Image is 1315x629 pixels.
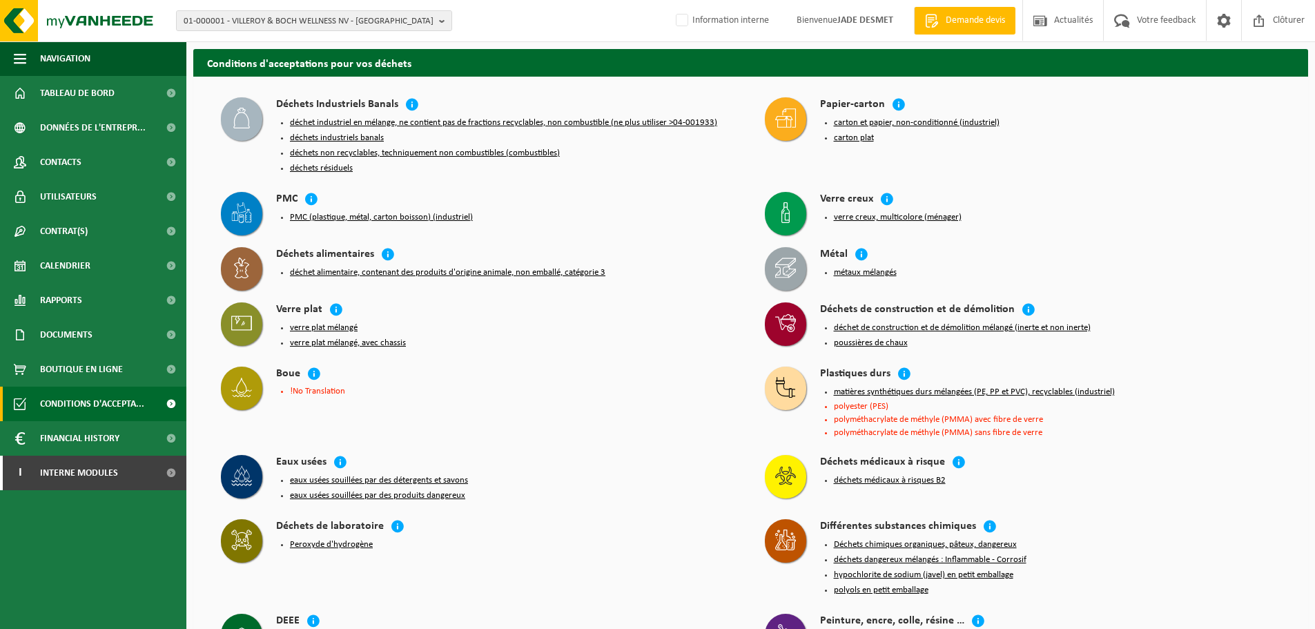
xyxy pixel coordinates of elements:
[14,456,26,490] span: I
[834,570,1013,581] button: hypochlorite de sodium (javel) en petit emballage
[290,322,358,333] button: verre plat mélangé
[290,387,737,396] li: !No Translation
[820,367,890,383] h4: Plastiques durs
[820,455,945,471] h4: Déchets médicaux à risque
[914,7,1015,35] a: Demande devis
[276,455,327,471] h4: Eaux usées
[834,322,1091,333] button: déchet de construction et de démolition mélangé (inerte et non inerte)
[834,338,908,349] button: poussières de chaux
[40,180,97,214] span: Utilisateurs
[276,367,300,383] h4: Boue
[276,519,384,535] h4: Déchets de laboratoire
[40,352,123,387] span: Boutique en ligne
[673,10,769,31] label: Information interne
[820,519,976,535] h4: Différentes substances chimiques
[193,49,1308,76] h2: Conditions d'acceptations pour vos déchets
[834,402,1281,411] li: polyester (PES)
[290,539,373,550] button: Peroxyde d'hydrogène
[834,539,1017,550] button: Déchets chimiques organiques, pâteux, dangereux
[290,212,473,223] button: PMC (plastique, métal, carton boisson) (industriel)
[40,145,81,180] span: Contacts
[40,41,90,76] span: Navigation
[290,267,605,278] button: déchet alimentaire, contenant des produits d'origine animale, non emballé, catégorie 3
[834,117,1000,128] button: carton et papier, non-conditionné (industriel)
[290,148,560,159] button: déchets non recyclables, techniquement non combustibles (combustibles)
[834,267,897,278] button: métaux mélangés
[837,15,893,26] strong: JADE DESMET
[834,415,1281,424] li: polyméthacrylate de méthyle (PMMA) avec fibre de verre
[290,163,353,174] button: déchets résiduels
[820,97,885,113] h4: Papier-carton
[834,428,1281,437] li: polyméthacrylate de méthyle (PMMA) sans fibre de verre
[176,10,452,31] button: 01-000001 - VILLEROY & BOCH WELLNESS NV - [GEOGRAPHIC_DATA]
[40,421,119,456] span: Financial History
[834,554,1026,565] button: déchets dangereux mélangés : Inflammable - Corrosif
[834,475,946,486] button: déchets médicaux à risques B2
[834,387,1115,398] button: matières synthétiques durs mélangées (PE, PP et PVC), recyclables (industriel)
[276,97,398,113] h4: Déchets Industriels Banals
[40,456,118,490] span: Interne modules
[276,302,322,318] h4: Verre plat
[820,247,848,263] h4: Métal
[290,117,717,128] button: déchet industriel en mélange, ne contient pas de fractions recyclables, non combustible (ne plus ...
[290,475,468,486] button: eaux usées souillées par des détergents et savons
[290,133,384,144] button: déchets industriels banals
[40,249,90,283] span: Calendrier
[40,318,92,352] span: Documents
[290,490,465,501] button: eaux usées souillées par des produits dangereux
[40,214,88,249] span: Contrat(s)
[40,110,146,145] span: Données de l'entrepr...
[40,76,115,110] span: Tableau de bord
[276,247,374,263] h4: Déchets alimentaires
[820,302,1015,318] h4: Déchets de construction et de démolition
[290,338,406,349] button: verre plat mélangé, avec chassis
[40,387,144,421] span: Conditions d'accepta...
[942,14,1009,28] span: Demande devis
[184,11,434,32] span: 01-000001 - VILLEROY & BOCH WELLNESS NV - [GEOGRAPHIC_DATA]
[834,133,874,144] button: carton plat
[820,192,873,208] h4: Verre creux
[834,212,962,223] button: verre creux, multicolore (ménager)
[834,585,928,596] button: polyols en petit emballage
[276,192,298,208] h4: PMC
[40,283,82,318] span: Rapports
